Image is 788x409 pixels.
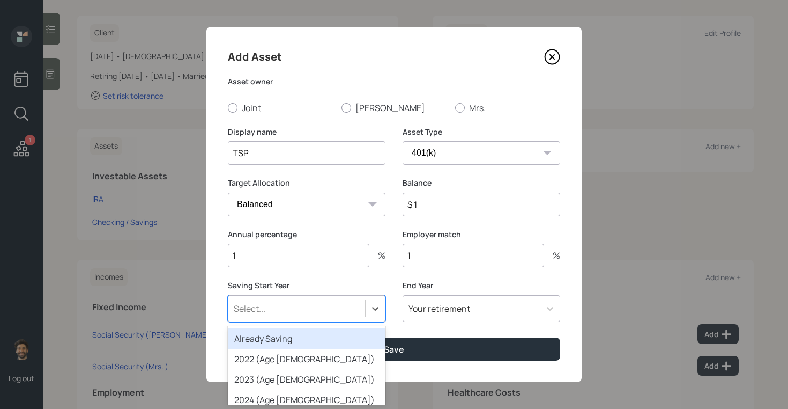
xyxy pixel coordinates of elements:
label: Mrs. [455,102,560,114]
label: Balance [403,178,560,188]
button: Save [228,338,560,361]
label: Employer match [403,229,560,240]
label: Asset Type [403,127,560,137]
label: End Year [403,280,560,291]
div: % [544,251,560,260]
label: Saving Start Year [228,280,385,291]
div: Already Saving [228,328,385,349]
label: Display name [228,127,385,137]
div: Your retirement [408,303,470,315]
div: 2022 (Age [DEMOGRAPHIC_DATA]) [228,349,385,369]
label: Asset owner [228,76,560,87]
label: [PERSON_NAME] [341,102,447,114]
label: Joint [228,102,333,114]
label: Target Allocation [228,178,385,188]
div: % [369,251,385,260]
label: Annual percentage [228,229,385,240]
div: Select... [234,303,265,315]
div: 2023 (Age [DEMOGRAPHIC_DATA]) [228,369,385,390]
h4: Add Asset [228,48,282,65]
div: Save [384,344,404,355]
